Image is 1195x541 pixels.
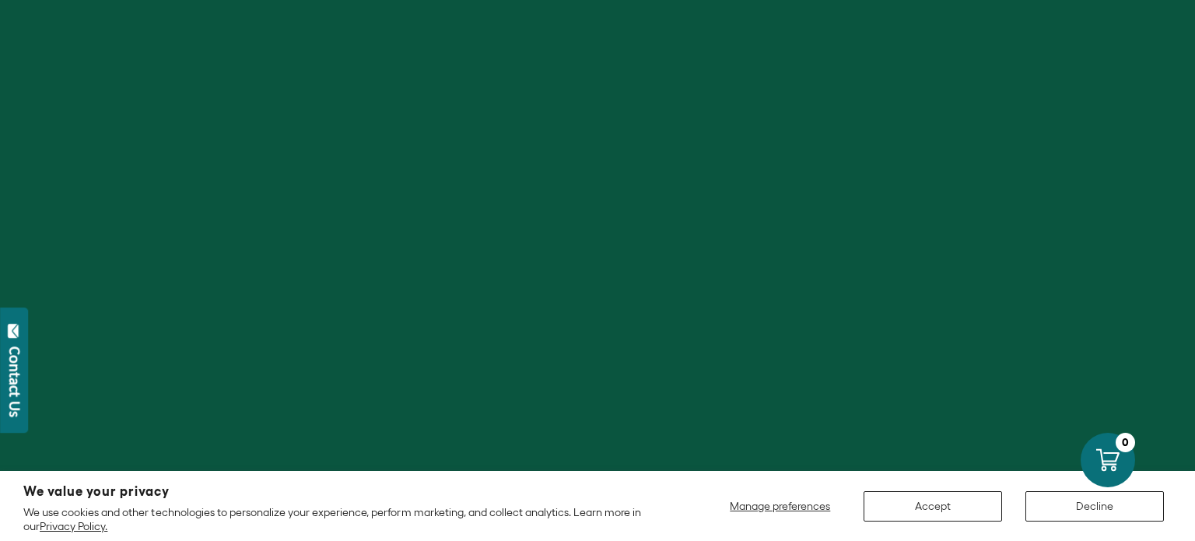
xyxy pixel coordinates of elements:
button: Decline [1025,491,1164,522]
div: 0 [1116,433,1135,452]
span: Manage preferences [730,500,830,512]
a: Privacy Policy. [40,520,107,532]
h2: We value your privacy [23,485,663,498]
button: Manage preferences [720,491,840,522]
div: Contact Us [7,346,23,417]
p: We use cookies and other technologies to personalize your experience, perform marketing, and coll... [23,505,663,533]
button: Accept [864,491,1002,522]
